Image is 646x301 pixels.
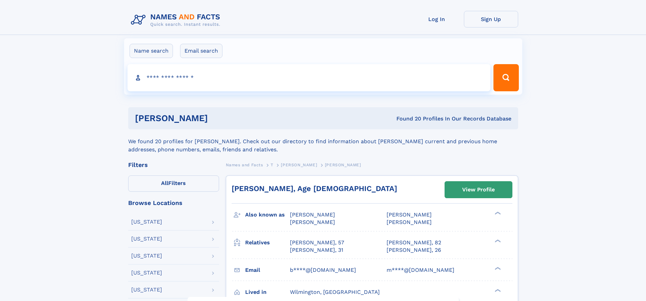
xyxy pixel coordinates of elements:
[128,162,219,168] div: Filters
[290,246,343,254] a: [PERSON_NAME], 31
[493,288,501,293] div: ❯
[131,219,162,225] div: [US_STATE]
[131,253,162,259] div: [US_STATE]
[290,239,344,246] a: [PERSON_NAME], 57
[128,175,219,192] label: Filters
[281,163,317,167] span: [PERSON_NAME]
[131,270,162,276] div: [US_STATE]
[271,161,273,169] a: T
[245,237,290,248] h3: Relatives
[387,246,441,254] a: [PERSON_NAME], 26
[387,219,432,225] span: [PERSON_NAME]
[135,114,302,123] h1: [PERSON_NAME]
[387,239,441,246] a: [PERSON_NAME], 82
[493,64,518,91] button: Search Button
[232,184,397,193] a: [PERSON_NAME], Age [DEMOGRAPHIC_DATA]
[130,44,173,58] label: Name search
[131,236,162,242] div: [US_STATE]
[245,286,290,298] h3: Lived in
[128,11,226,29] img: Logo Names and Facts
[161,180,168,186] span: All
[245,264,290,276] h3: Email
[226,161,263,169] a: Names and Facts
[387,211,432,218] span: [PERSON_NAME]
[462,182,495,197] div: View Profile
[271,163,273,167] span: T
[281,161,317,169] a: [PERSON_NAME]
[325,163,361,167] span: [PERSON_NAME]
[302,115,511,123] div: Found 20 Profiles In Our Records Database
[410,11,464,27] a: Log In
[290,211,335,218] span: [PERSON_NAME]
[128,64,491,91] input: search input
[128,129,518,154] div: We found 20 profiles for [PERSON_NAME]. Check out our directory to find information about [PERSON...
[493,266,501,270] div: ❯
[128,200,219,206] div: Browse Locations
[464,11,518,27] a: Sign Up
[290,289,380,295] span: Wilmington, [GEOGRAPHIC_DATA]
[131,287,162,293] div: [US_STATE]
[445,182,512,198] a: View Profile
[493,239,501,243] div: ❯
[290,219,335,225] span: [PERSON_NAME]
[180,44,222,58] label: Email search
[493,211,501,215] div: ❯
[245,209,290,221] h3: Also known as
